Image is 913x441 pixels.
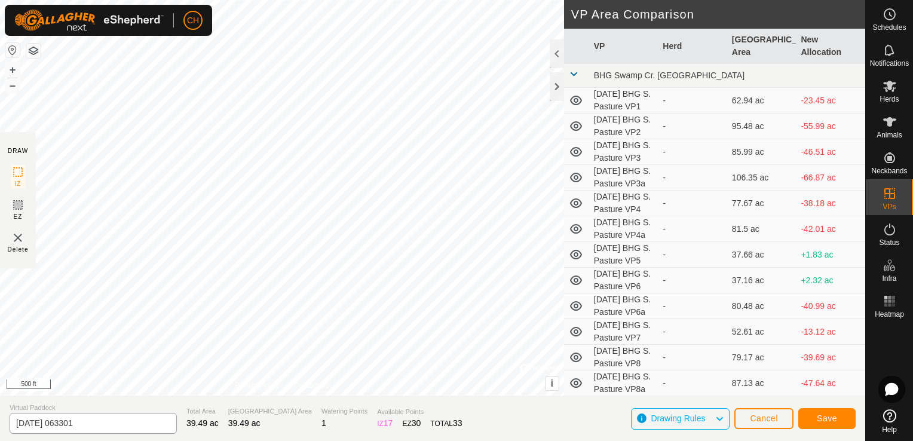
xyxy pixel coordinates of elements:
td: [DATE] BHG S. Pasture VP3 [589,139,658,165]
span: Notifications [870,60,909,67]
h2: VP Area Comparison [571,7,865,22]
td: [DATE] BHG S. Pasture VP4a [589,216,658,242]
div: - [663,94,722,107]
span: Neckbands [871,167,907,174]
span: EZ [14,212,23,221]
td: -23.45 ac [796,88,865,114]
td: -38.18 ac [796,191,865,216]
span: 1 [321,418,326,428]
button: Map Layers [26,44,41,58]
span: Virtual Paddock [10,403,177,413]
td: -13.12 ac [796,319,865,345]
div: - [663,223,722,235]
span: Heatmap [875,311,904,318]
a: Privacy Policy [235,380,280,391]
span: Watering Points [321,406,367,416]
td: -66.87 ac [796,165,865,191]
td: 80.48 ac [727,293,796,319]
div: - [663,377,722,390]
td: 37.16 ac [727,268,796,293]
button: – [5,78,20,93]
img: Gallagher Logo [14,10,164,31]
th: New Allocation [796,29,865,64]
span: 30 [412,418,421,428]
button: Cancel [734,408,793,429]
th: [GEOGRAPHIC_DATA] Area [727,29,796,64]
span: Status [879,239,899,246]
td: +2.32 ac [796,268,865,293]
button: + [5,63,20,77]
td: [DATE] BHG S. Pasture VP7 [589,319,658,345]
td: [DATE] BHG S. Pasture VP5 [589,242,658,268]
span: Herds [880,96,899,103]
td: 81.5 ac [727,216,796,242]
td: [DATE] BHG S. Pasture VP3a [589,165,658,191]
td: 52.61 ac [727,319,796,345]
div: - [663,249,722,261]
div: - [663,146,722,158]
td: -46.51 ac [796,139,865,165]
span: Cancel [750,414,778,423]
td: 62.94 ac [727,88,796,114]
td: -40.99 ac [796,293,865,319]
span: IZ [15,179,22,188]
td: [DATE] BHG S. Pasture VP2 [589,114,658,139]
div: - [663,300,722,313]
span: Animals [877,131,902,139]
td: [DATE] BHG S. Pasture VP6 [589,268,658,293]
button: Save [798,408,856,429]
span: Total Area [186,406,219,416]
td: -39.69 ac [796,345,865,370]
td: [DATE] BHG S. Pasture VP1 [589,88,658,114]
div: DRAW [8,146,28,155]
div: EZ [402,417,421,430]
button: i [546,377,559,390]
td: -42.01 ac [796,216,865,242]
td: [DATE] BHG S. Pasture VP8 [589,345,658,370]
button: Reset Map [5,43,20,57]
td: 87.13 ac [727,370,796,396]
span: i [551,378,553,388]
img: VP [11,231,25,245]
span: Help [882,426,897,433]
span: CH [187,14,199,27]
span: 33 [453,418,462,428]
div: - [663,274,722,287]
a: Help [866,405,913,438]
td: 95.48 ac [727,114,796,139]
span: Save [817,414,837,423]
td: +1.83 ac [796,242,865,268]
div: - [663,171,722,184]
span: BHG Swamp Cr. [GEOGRAPHIC_DATA] [594,71,745,80]
span: Schedules [872,24,906,31]
td: 85.99 ac [727,139,796,165]
div: - [663,326,722,338]
span: [GEOGRAPHIC_DATA] Area [228,406,312,416]
span: Infra [882,275,896,282]
span: VPs [883,203,896,210]
td: -47.64 ac [796,370,865,396]
td: [DATE] BHG S. Pasture VP8a [589,370,658,396]
span: 39.49 ac [186,418,219,428]
th: VP [589,29,658,64]
div: - [663,351,722,364]
span: 17 [384,418,393,428]
td: 77.67 ac [727,191,796,216]
a: Contact Us [294,380,329,391]
div: - [663,197,722,210]
td: [DATE] BHG S. Pasture VP6a [589,293,658,319]
td: 37.66 ac [727,242,796,268]
span: Delete [8,245,29,254]
td: 79.17 ac [727,345,796,370]
td: 106.35 ac [727,165,796,191]
th: Herd [658,29,727,64]
div: IZ [377,417,393,430]
span: 39.49 ac [228,418,261,428]
td: [DATE] BHG S. Pasture VP4 [589,191,658,216]
span: Available Points [377,407,462,417]
div: TOTAL [430,417,462,430]
div: - [663,120,722,133]
span: Drawing Rules [651,414,705,423]
td: -55.99 ac [796,114,865,139]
